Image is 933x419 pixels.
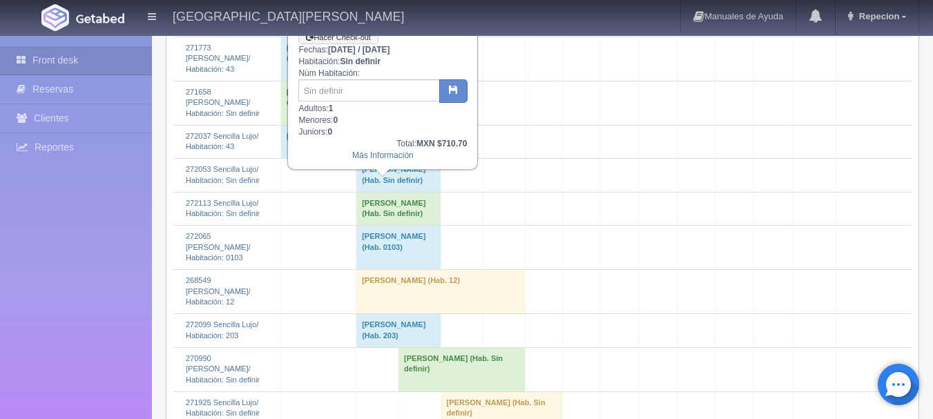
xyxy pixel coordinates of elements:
a: 272037 Sencilla Lujo/Habitación: 43 [186,132,258,151]
td: [PERSON_NAME] (Hab. 43) [280,37,356,81]
td: [PERSON_NAME] (Hab. Sin definir) [398,347,526,391]
td: [PERSON_NAME] (Hab. 12) [356,270,526,314]
td: [PERSON_NAME] (Hab. Sin definir) [356,159,441,192]
a: 272099 Sencilla Lujo/Habitación: 203 [186,320,258,340]
a: 272053 Sencilla Lujo/Habitación: Sin definir [186,165,260,184]
img: Getabed [41,4,69,31]
a: 271658 [PERSON_NAME]/Habitación: Sin definir [186,88,260,117]
b: MXN $710.70 [416,139,467,148]
a: 272113 Sencilla Lujo/Habitación: Sin definir [186,199,260,218]
a: Más Información [352,150,414,160]
img: Getabed [76,13,124,23]
div: Fechas: Habitación: Núm Habitación: Adultos: Menores: Juniors: [289,25,477,168]
b: 0 [333,115,338,125]
span: Repecion [856,11,900,21]
td: [PERSON_NAME] (Hab. Sin definir) [356,192,441,225]
b: 0 [327,127,332,137]
b: [DATE] / [DATE] [328,45,390,55]
a: 271925 Sencilla Lujo/Habitación: Sin definir [186,398,260,418]
a: 268549 [PERSON_NAME]/Habitación: 12 [186,276,251,306]
td: [PERSON_NAME] (Hab. 203) [356,314,441,347]
b: Sin definir [340,57,381,66]
div: Total: [298,138,467,150]
a: 270990 [PERSON_NAME]/Habitación: Sin definir [186,354,260,384]
td: [PERSON_NAME] (Hab. 0103) [356,225,441,269]
h4: [GEOGRAPHIC_DATA][PERSON_NAME] [173,7,404,24]
b: 1 [329,104,334,113]
a: 272065 [PERSON_NAME]/Habitación: 0103 [186,232,251,262]
td: [PERSON_NAME] (Hab. Sin definir) [280,81,398,125]
a: Hacer Check-out [298,31,378,44]
input: Sin definir [298,79,440,101]
td: [PERSON_NAME] (Hab. 43) [280,125,441,158]
a: 271773 [PERSON_NAME]/Habitación: 43 [186,43,251,73]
